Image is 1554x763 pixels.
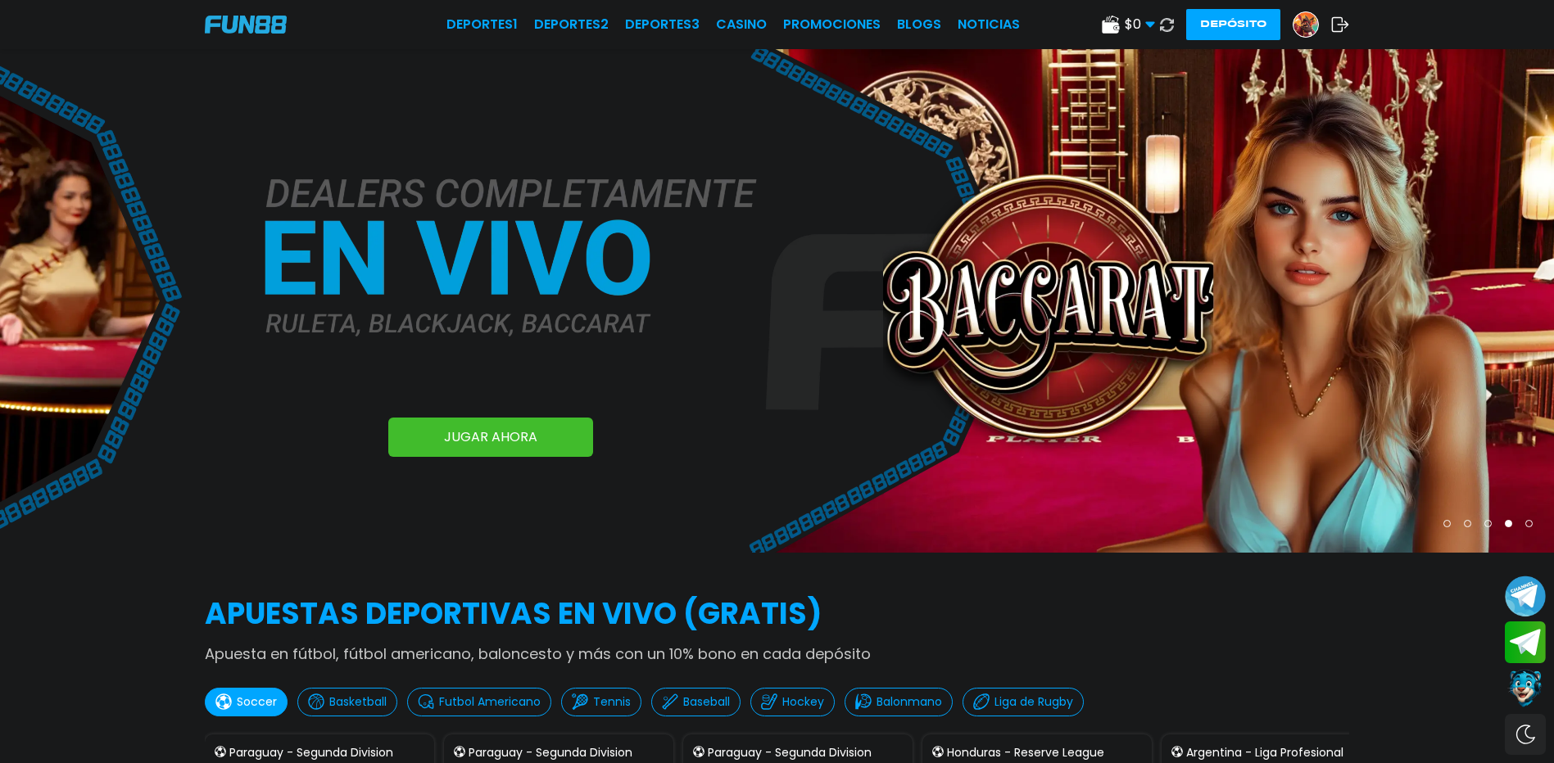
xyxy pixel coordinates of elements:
a: Deportes2 [534,15,609,34]
p: Paraguay - Segunda Division [229,744,393,761]
button: Tennis [561,688,641,716]
button: Hockey [750,688,835,716]
button: Futbol Americano [407,688,551,716]
p: Honduras - Reserve League [947,744,1104,761]
p: Baseball [683,693,730,711]
p: Basketball [329,693,387,711]
button: Contact customer service [1505,667,1546,710]
button: Balonmano [845,688,953,716]
p: Tennis [593,693,631,711]
p: Liga de Rugby [994,693,1073,711]
p: Balonmano [877,693,942,711]
a: Avatar [1293,11,1331,38]
span: $ 0 [1125,15,1155,34]
div: Switch theme [1505,714,1546,755]
p: Paraguay - Segunda Division [469,744,632,761]
button: Join telegram [1505,621,1546,664]
p: Paraguay - Segunda Division [708,744,872,761]
a: Promociones [783,15,881,34]
a: Deportes3 [625,15,700,34]
p: Apuesta en fútbol, fútbol americano, baloncesto y más con un 10% bono en cada depósito [205,643,1349,665]
button: Basketball [297,688,397,716]
a: CASINO [716,15,767,34]
button: Soccer [205,688,288,716]
p: Soccer [237,693,277,711]
button: Baseball [651,688,741,716]
img: Avatar [1293,12,1318,37]
a: JUGAR AHORA [388,418,593,457]
a: BLOGS [897,15,941,34]
p: Hockey [782,693,824,711]
button: Depósito [1186,9,1280,40]
img: Company Logo [205,16,287,34]
button: Join telegram channel [1505,575,1546,617]
a: Deportes1 [446,15,518,34]
p: Argentina - Liga Profesional [1186,744,1343,761]
button: Liga de Rugby [963,688,1084,716]
h2: APUESTAS DEPORTIVAS EN VIVO (gratis) [205,592,1349,636]
a: NOTICIAS [958,15,1020,34]
p: Futbol Americano [439,693,541,711]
